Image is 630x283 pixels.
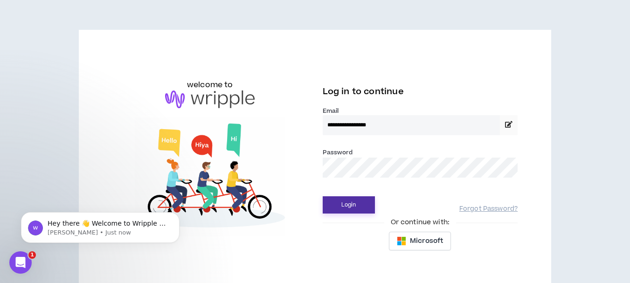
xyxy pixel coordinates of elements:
[389,232,451,250] button: Microsoft
[9,251,32,274] iframe: Intercom live chat
[28,251,36,259] span: 1
[7,193,194,258] iframe: Intercom notifications message
[459,205,518,214] a: Forgot Password?
[384,217,456,228] span: Or continue with:
[165,90,255,108] img: logo-brand.png
[187,79,233,90] h6: welcome to
[410,236,443,246] span: Microsoft
[323,107,518,115] label: Email
[112,117,308,236] img: Welcome to Wripple
[323,148,353,157] label: Password
[323,196,375,214] button: Login
[323,86,404,97] span: Log in to continue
